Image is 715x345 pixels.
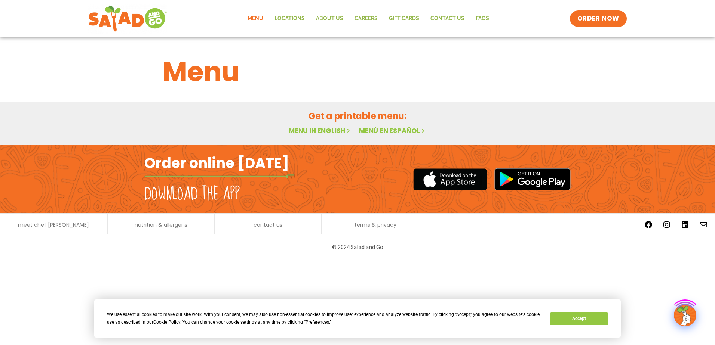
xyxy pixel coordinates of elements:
a: Contact Us [425,10,470,27]
div: Cookie Consent Prompt [94,299,621,338]
a: FAQs [470,10,495,27]
div: We use essential cookies to make our site work. With your consent, we may also use non-essential ... [107,311,541,326]
h1: Menu [163,52,552,92]
span: ORDER NOW [577,14,619,23]
span: Preferences [306,320,329,325]
a: Menu in English [289,126,352,135]
span: Cookie Policy [153,320,180,325]
a: nutrition & allergens [135,222,187,227]
img: google_play [494,168,571,190]
img: appstore [413,167,487,192]
a: Careers [349,10,383,27]
h2: Get a printable menu: [163,109,552,122]
a: Menu [242,10,269,27]
a: Locations [269,10,310,27]
p: © 2024 Salad and Go [148,242,567,252]
img: fork [144,174,294,178]
a: ORDER NOW [570,10,627,27]
nav: Menu [242,10,495,27]
a: About Us [310,10,349,27]
button: Accept [550,312,608,325]
a: meet chef [PERSON_NAME] [18,222,89,227]
a: GIFT CARDS [383,10,425,27]
a: Menú en español [359,126,426,135]
a: terms & privacy [355,222,396,227]
h2: Order online [DATE] [144,154,289,172]
h2: Download the app [144,184,240,205]
img: new-SAG-logo-768×292 [88,4,167,34]
a: contact us [254,222,282,227]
